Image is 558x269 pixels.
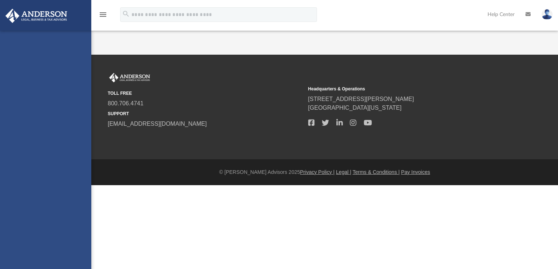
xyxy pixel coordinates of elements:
[542,9,553,20] img: User Pic
[353,169,400,175] a: Terms & Conditions |
[91,168,558,176] div: © [PERSON_NAME] Advisors 2025
[108,100,144,106] a: 800.706.4741
[300,169,335,175] a: Privacy Policy |
[108,110,303,117] small: SUPPORT
[122,10,130,18] i: search
[308,105,402,111] a: [GEOGRAPHIC_DATA][US_STATE]
[308,86,504,92] small: Headquarters & Operations
[99,14,107,19] a: menu
[3,9,69,23] img: Anderson Advisors Platinum Portal
[336,169,351,175] a: Legal |
[108,73,152,82] img: Anderson Advisors Platinum Portal
[108,121,207,127] a: [EMAIL_ADDRESS][DOMAIN_NAME]
[108,90,303,97] small: TOLL FREE
[401,169,430,175] a: Pay Invoices
[308,96,414,102] a: [STREET_ADDRESS][PERSON_NAME]
[99,10,107,19] i: menu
